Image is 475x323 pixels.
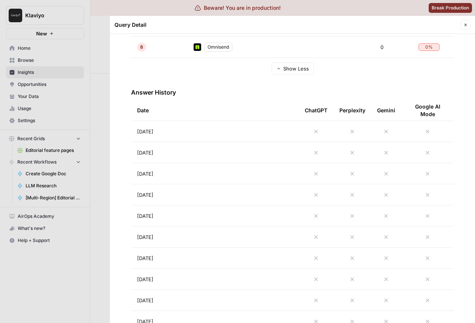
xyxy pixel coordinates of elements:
[272,63,314,75] button: Show Less
[137,233,153,241] span: [DATE]
[137,149,153,156] span: [DATE]
[137,276,153,283] span: [DATE]
[204,43,232,52] div: Omnisend
[137,128,153,135] span: [DATE]
[283,65,309,72] span: Show Less
[194,43,201,51] img: or48ckoj2dr325ui2uouqhqfwspy
[137,254,153,262] span: [DATE]
[425,44,433,51] span: 0 %
[377,100,395,121] div: Gemini
[407,100,448,121] div: Google AI Mode
[140,44,143,51] span: 8
[305,100,327,121] div: ChatGPT
[131,88,454,97] h3: Answer History
[137,297,153,304] span: [DATE]
[115,21,458,29] div: Query Detail
[137,170,153,178] span: [DATE]
[137,212,153,220] span: [DATE]
[137,100,293,121] div: Date
[339,100,365,121] div: Perplexity
[380,43,383,51] span: 0
[137,191,153,199] span: [DATE]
